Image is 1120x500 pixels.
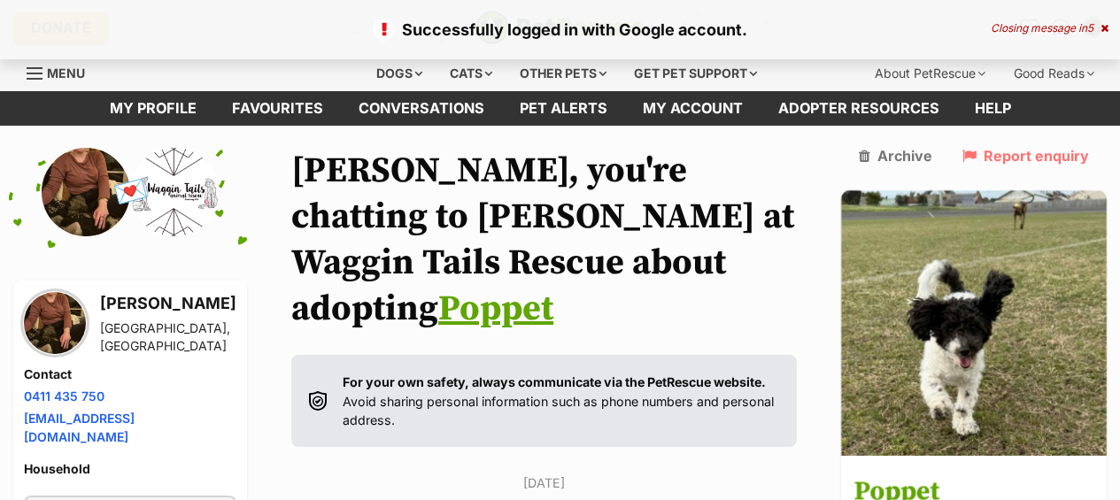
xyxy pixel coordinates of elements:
[438,287,553,331] a: Poppet
[24,292,86,354] img: Jacquelyn Cullen profile pic
[841,190,1107,456] img: Poppet
[962,148,1089,164] a: Report enquiry
[130,148,219,236] img: Waggin Tails Rescue profile pic
[859,148,932,164] a: Archive
[111,173,151,211] span: 💌
[343,374,766,389] strong: For your own safety, always communicate via the PetRescue website.
[862,56,998,91] div: About PetRescue
[291,148,797,332] h1: [PERSON_NAME], you're chatting to [PERSON_NAME] at Waggin Tails Rescue about adopting
[622,56,769,91] div: Get pet support
[291,473,797,492] p: [DATE]
[1087,21,1093,35] span: 5
[24,388,104,404] a: 0411 435 750
[957,91,1029,126] a: Help
[1001,56,1107,91] div: Good Reads
[47,65,85,81] span: Menu
[24,411,135,444] a: [EMAIL_ADDRESS][DOMAIN_NAME]
[24,365,236,383] h4: Contact
[92,91,214,126] a: My profile
[24,460,236,478] h4: Household
[437,56,505,91] div: Cats
[100,319,236,355] div: [GEOGRAPHIC_DATA], [GEOGRAPHIC_DATA]
[364,56,435,91] div: Dogs
[507,56,619,91] div: Other pets
[341,91,502,126] a: conversations
[761,91,957,126] a: Adopter resources
[343,373,779,429] p: Avoid sharing personal information such as phone numbers and personal address.
[18,18,1102,42] p: Successfully logged in with Google account.
[27,56,97,88] a: Menu
[100,291,236,316] h3: [PERSON_NAME]
[214,91,341,126] a: Favourites
[625,91,761,126] a: My account
[991,22,1108,35] div: Closing message in
[502,91,625,126] a: Pet alerts
[42,148,130,236] img: Jacquelyn Cullen profile pic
